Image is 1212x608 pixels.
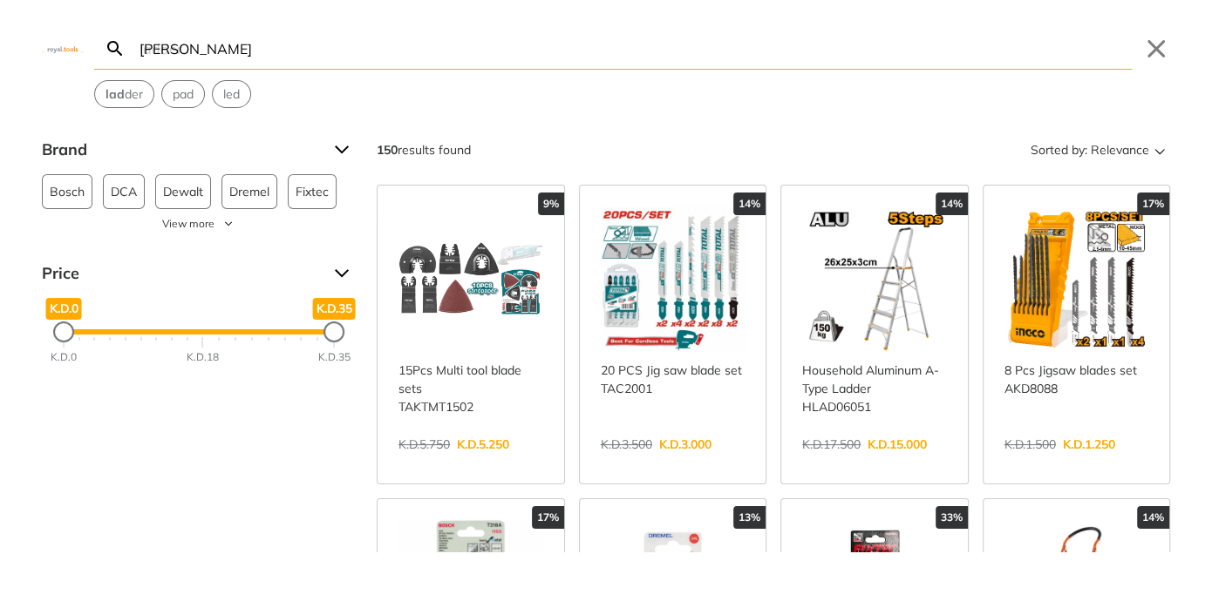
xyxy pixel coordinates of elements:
div: Maximum Price [323,321,344,342]
div: 13% [733,506,766,529]
strong: 150 [377,142,398,158]
span: Price [42,260,321,287]
div: Suggestion: led [212,80,251,108]
div: 14% [1137,506,1169,529]
button: Fixtec [288,174,337,209]
button: DCA [103,174,145,209]
div: Suggestion: ladder [94,80,154,108]
div: K.D.0 [51,349,77,365]
img: Close [42,44,84,52]
span: Dremel [229,175,269,208]
span: Dewalt [163,175,203,208]
div: 9% [538,193,564,215]
span: Fixtec [296,175,329,208]
span: DCA [111,175,137,208]
span: led [223,85,240,104]
button: Select suggestion: pad [162,81,204,107]
button: Dewalt [155,174,211,209]
span: Brand [42,136,321,164]
span: View more [162,216,214,232]
div: 17% [1137,193,1169,215]
div: results found [377,136,471,164]
button: Select suggestion: led [213,81,250,107]
div: Minimum Price [53,321,74,342]
svg: Search [105,38,126,59]
span: Bosch [50,175,85,208]
div: K.D.18 [187,349,219,365]
span: pad [173,85,194,104]
span: Relevance [1091,136,1149,164]
div: K.D.35 [318,349,351,365]
strong: lad [106,86,125,102]
button: Close [1142,35,1170,63]
div: 14% [733,193,766,215]
div: 14% [936,193,968,215]
button: Bosch [42,174,92,209]
button: Dremel [221,174,277,209]
input: Search… [136,28,1132,69]
div: Suggestion: pad [161,80,205,108]
button: Select suggestion: ladder [95,81,153,107]
span: der [106,85,143,104]
button: View more [42,216,356,232]
div: 17% [532,506,564,529]
button: Sorted by:Relevance Sort [1027,136,1170,164]
div: 33% [936,506,968,529]
svg: Sort [1149,139,1170,160]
